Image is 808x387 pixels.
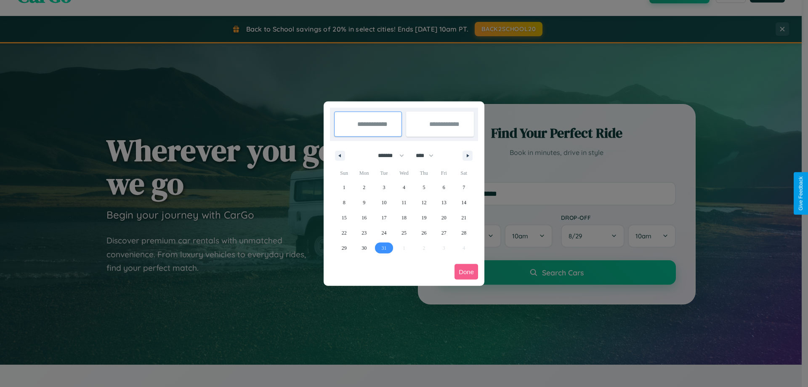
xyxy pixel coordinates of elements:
[401,225,407,240] span: 25
[374,210,394,225] button: 17
[394,166,414,180] span: Wed
[403,180,405,195] span: 4
[461,210,466,225] span: 21
[374,195,394,210] button: 10
[343,195,346,210] span: 8
[462,180,465,195] span: 7
[461,195,466,210] span: 14
[454,210,474,225] button: 21
[414,210,434,225] button: 19
[354,195,374,210] button: 9
[414,180,434,195] button: 5
[334,180,354,195] button: 1
[414,195,434,210] button: 12
[394,195,414,210] button: 11
[421,195,426,210] span: 12
[394,180,414,195] button: 4
[334,225,354,240] button: 22
[401,195,407,210] span: 11
[374,180,394,195] button: 3
[382,225,387,240] span: 24
[798,176,804,211] div: Give Feedback
[354,240,374,256] button: 30
[434,195,454,210] button: 13
[374,166,394,180] span: Tue
[421,225,426,240] span: 26
[354,210,374,225] button: 16
[454,180,474,195] button: 7
[443,180,445,195] span: 6
[421,210,426,225] span: 19
[461,225,466,240] span: 28
[354,225,374,240] button: 23
[334,240,354,256] button: 29
[401,210,407,225] span: 18
[343,180,346,195] span: 1
[334,195,354,210] button: 8
[454,195,474,210] button: 14
[363,180,365,195] span: 2
[434,166,454,180] span: Fri
[334,166,354,180] span: Sun
[441,225,447,240] span: 27
[454,166,474,180] span: Sat
[374,240,394,256] button: 31
[354,166,374,180] span: Mon
[354,180,374,195] button: 2
[434,180,454,195] button: 6
[361,225,367,240] span: 23
[441,210,447,225] span: 20
[434,225,454,240] button: 27
[434,210,454,225] button: 20
[361,210,367,225] span: 16
[361,240,367,256] span: 30
[423,180,425,195] span: 5
[414,225,434,240] button: 26
[382,240,387,256] span: 31
[334,210,354,225] button: 15
[394,225,414,240] button: 25
[414,166,434,180] span: Thu
[382,195,387,210] span: 10
[342,210,347,225] span: 15
[454,225,474,240] button: 28
[363,195,365,210] span: 9
[342,240,347,256] span: 29
[441,195,447,210] span: 13
[454,264,478,280] button: Done
[342,225,347,240] span: 22
[374,225,394,240] button: 24
[394,210,414,225] button: 18
[382,210,387,225] span: 17
[383,180,385,195] span: 3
